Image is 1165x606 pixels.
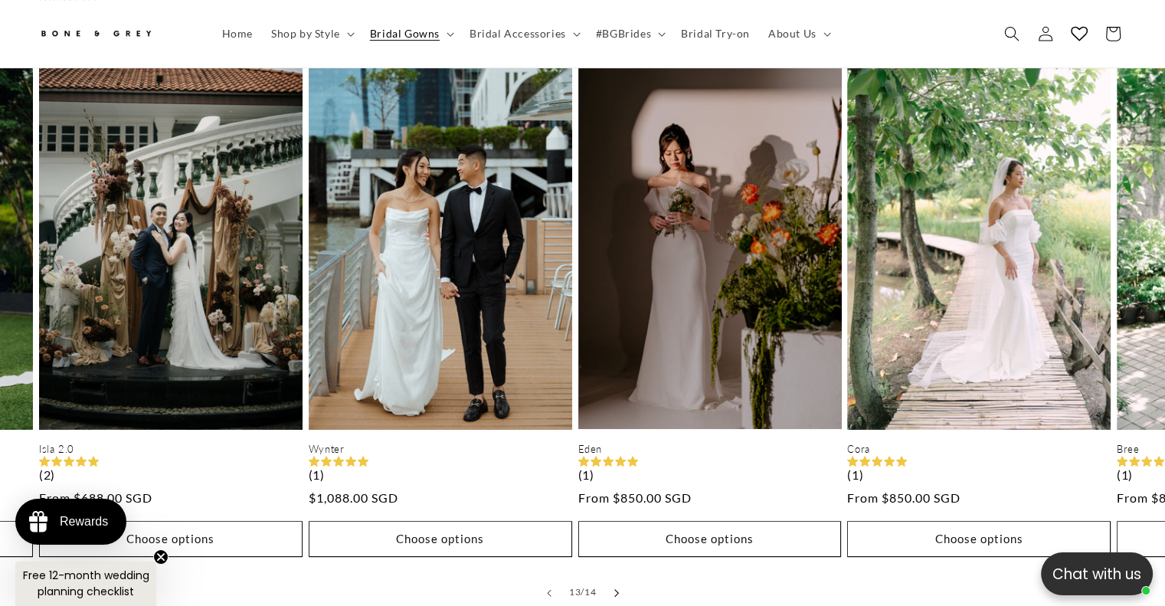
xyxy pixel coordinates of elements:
button: Open chatbox [1041,552,1153,595]
a: Isla 2.0 [39,443,303,456]
button: Choose options [309,521,572,557]
a: Eden [578,443,842,456]
a: Wynter [309,443,572,456]
span: Bridal Gowns [370,27,440,41]
div: Rewards [60,515,108,529]
summary: About Us [759,18,837,50]
a: Cora [847,443,1111,456]
button: Close teaser [153,549,169,565]
span: 13 [569,585,581,600]
summary: Search [995,17,1029,51]
span: Bridal Try-on [681,27,750,41]
a: Bone and Grey Bridal [33,15,198,52]
a: Home [213,18,262,50]
summary: Bridal Accessories [460,18,587,50]
span: About Us [768,27,816,41]
span: / [581,585,584,600]
span: Free 12-month wedding planning checklist [23,568,149,599]
img: Bone and Grey Bridal [38,21,153,47]
summary: #BGBrides [587,18,672,50]
button: Choose options [578,521,842,557]
span: 14 [584,585,596,600]
span: Shop by Style [271,27,340,41]
a: Bridal Try-on [672,18,759,50]
button: Choose options [847,521,1111,557]
span: Bridal Accessories [470,27,566,41]
span: Home [222,27,253,41]
button: Choose options [39,521,303,557]
p: Chat with us [1041,563,1153,585]
div: Free 12-month wedding planning checklistClose teaser [15,562,156,606]
summary: Bridal Gowns [361,18,460,50]
summary: Shop by Style [262,18,361,50]
span: #BGBrides [596,27,651,41]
